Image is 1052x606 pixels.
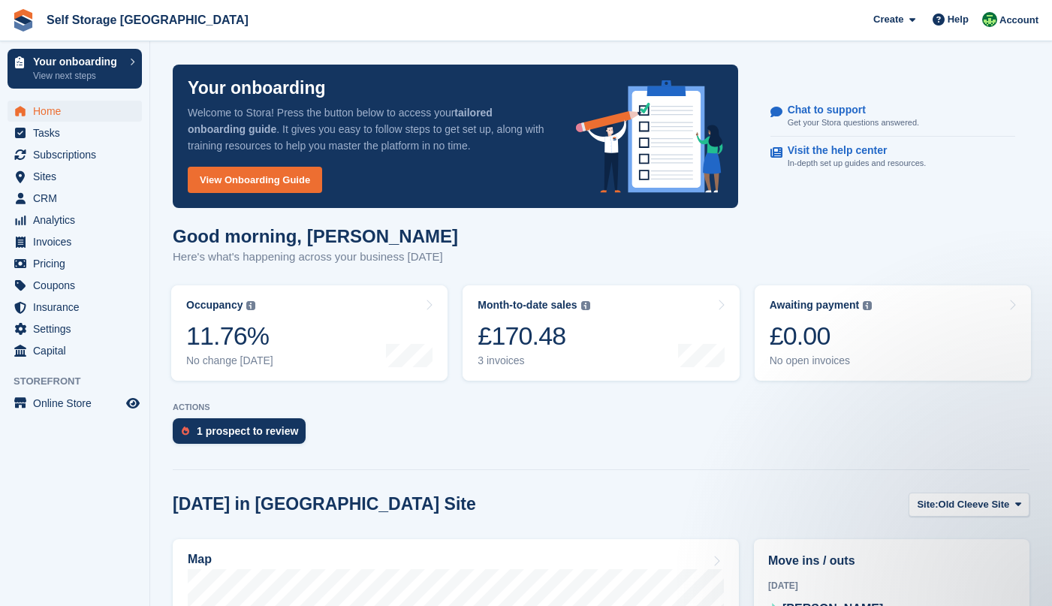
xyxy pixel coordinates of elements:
[478,321,589,351] div: £170.48
[8,166,142,187] a: menu
[770,137,1015,177] a: Visit the help center In-depth set up guides and resources.
[873,12,903,27] span: Create
[188,80,326,97] p: Your onboarding
[788,104,907,116] p: Chat to support
[33,188,123,209] span: CRM
[33,297,123,318] span: Insurance
[186,354,273,367] div: No change [DATE]
[788,116,919,129] p: Get your Stora questions answered.
[8,210,142,231] a: menu
[173,226,458,246] h1: Good morning, [PERSON_NAME]
[939,497,1010,512] span: Old Cleeve Site
[33,56,122,67] p: Your onboarding
[33,393,123,414] span: Online Store
[33,166,123,187] span: Sites
[576,80,723,193] img: onboarding-info-6c161a55d2c0e0a8cae90662b2fe09162a5109e8cc188191df67fb4f79e88e88.svg
[173,402,1029,412] p: ACTIONS
[770,96,1015,137] a: Chat to support Get your Stora questions answered.
[8,49,142,89] a: Your onboarding View next steps
[188,553,212,566] h2: Map
[8,340,142,361] a: menu
[33,231,123,252] span: Invoices
[33,253,123,274] span: Pricing
[12,9,35,32] img: stora-icon-8386f47178a22dfd0bd8f6a31ec36ba5ce8667c1dd55bd0f319d3a0aa187defe.svg
[173,418,313,451] a: 1 prospect to review
[173,494,476,514] h2: [DATE] in [GEOGRAPHIC_DATA] Site
[124,394,142,412] a: Preview store
[999,13,1038,28] span: Account
[478,354,589,367] div: 3 invoices
[33,122,123,143] span: Tasks
[788,144,915,157] p: Visit the help center
[770,321,873,351] div: £0.00
[8,253,142,274] a: menu
[186,299,243,312] div: Occupancy
[33,69,122,83] p: View next steps
[8,122,142,143] a: menu
[982,12,997,27] img: Mackenzie Wells
[863,301,872,310] img: icon-info-grey-7440780725fd019a000dd9b08b2336e03edf1995a4989e88bcd33f0948082b44.svg
[33,340,123,361] span: Capital
[14,374,149,389] span: Storefront
[246,301,255,310] img: icon-info-grey-7440780725fd019a000dd9b08b2336e03edf1995a4989e88bcd33f0948082b44.svg
[909,493,1029,517] button: Site: Old Cleeve Site
[33,318,123,339] span: Settings
[768,579,1015,592] div: [DATE]
[182,427,189,436] img: prospect-51fa495bee0391a8d652442698ab0144808aea92771e9ea1ae160a38d050c398.svg
[768,552,1015,570] h2: Move ins / outs
[186,321,273,351] div: 11.76%
[188,167,322,193] a: View Onboarding Guide
[948,12,969,27] span: Help
[8,101,142,122] a: menu
[581,301,590,310] img: icon-info-grey-7440780725fd019a000dd9b08b2336e03edf1995a4989e88bcd33f0948082b44.svg
[917,497,938,512] span: Site:
[188,104,552,154] p: Welcome to Stora! Press the button below to access your . It gives you easy to follow steps to ge...
[8,231,142,252] a: menu
[770,299,860,312] div: Awaiting payment
[788,157,927,170] p: In-depth set up guides and resources.
[33,210,123,231] span: Analytics
[171,285,448,381] a: Occupancy 11.76% No change [DATE]
[770,354,873,367] div: No open invoices
[478,299,577,312] div: Month-to-date sales
[8,393,142,414] a: menu
[173,249,458,266] p: Here's what's happening across your business [DATE]
[8,297,142,318] a: menu
[8,144,142,165] a: menu
[8,275,142,296] a: menu
[33,144,123,165] span: Subscriptions
[33,275,123,296] span: Coupons
[8,318,142,339] a: menu
[463,285,739,381] a: Month-to-date sales £170.48 3 invoices
[8,188,142,209] a: menu
[33,101,123,122] span: Home
[41,8,255,32] a: Self Storage [GEOGRAPHIC_DATA]
[755,285,1031,381] a: Awaiting payment £0.00 No open invoices
[197,425,298,437] div: 1 prospect to review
